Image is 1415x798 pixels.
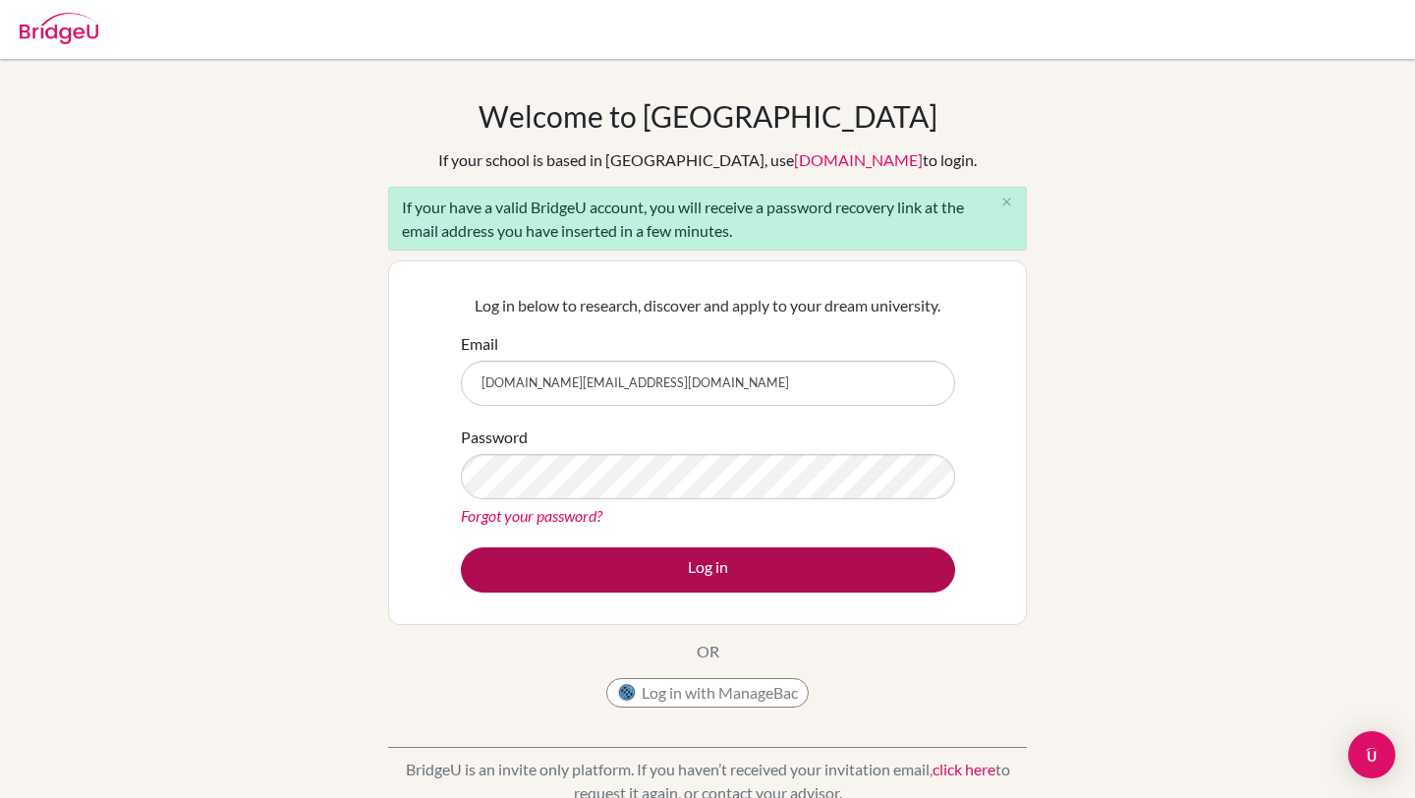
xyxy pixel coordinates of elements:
a: Forgot your password? [461,506,602,525]
button: Log in [461,547,955,593]
p: Log in below to research, discover and apply to your dream university. [461,294,955,317]
button: Log in with ManageBac [606,678,809,708]
i: close [999,195,1014,209]
label: Password [461,426,528,449]
div: If your have a valid BridgeU account, you will receive a password recovery link at the email addr... [388,187,1027,251]
a: [DOMAIN_NAME] [794,150,923,169]
div: If your school is based in [GEOGRAPHIC_DATA], use to login. [438,148,977,172]
label: Email [461,332,498,356]
h1: Welcome to [GEOGRAPHIC_DATA] [479,98,937,134]
img: Bridge-U [20,13,98,44]
button: Close [987,188,1026,217]
div: Open Intercom Messenger [1348,731,1395,778]
p: OR [697,640,719,663]
a: click here [933,760,995,778]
